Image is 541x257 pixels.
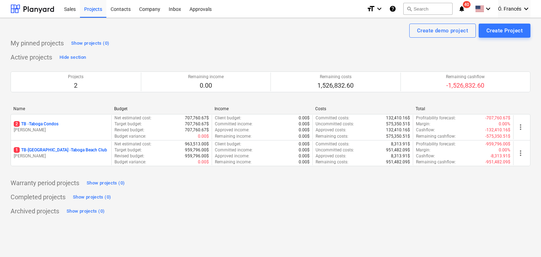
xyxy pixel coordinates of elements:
p: [PERSON_NAME] [14,127,108,133]
p: Cashflow : [416,127,435,133]
div: Hide section [60,54,86,62]
span: search [406,6,412,12]
p: Archived projects [11,207,59,215]
p: Remaining income : [215,159,251,165]
p: Completed projects [11,193,66,201]
p: Revised budget : [114,127,144,133]
p: 2 [68,81,83,90]
p: Target budget : [114,147,142,153]
p: Warranty period projects [11,179,79,187]
p: Client budget : [215,141,241,147]
i: keyboard_arrow_down [484,5,492,13]
p: Active projects [11,53,52,62]
p: Profitability forecast : [416,141,456,147]
div: Income [214,106,310,111]
p: 0.00$ [299,159,310,165]
p: Remaining cashflow : [416,133,456,139]
p: Margin : [416,147,430,153]
p: Profitability forecast : [416,115,456,121]
div: Show projects (0) [67,207,105,215]
div: Show projects (0) [87,179,125,187]
p: -959,796.00$ [485,141,510,147]
p: 575,350.51$ [386,133,410,139]
p: 0.00% [499,147,510,153]
p: TB-[GEOGRAPHIC_DATA] - Taboga Beach Club [14,147,107,153]
p: 0.00$ [198,159,209,165]
p: 959,796.00$ [185,147,209,153]
span: 1 [14,147,20,153]
div: Name [13,106,108,111]
p: Client budget : [215,115,241,121]
i: keyboard_arrow_down [375,5,384,13]
p: Remaining income : [215,133,251,139]
p: 132,410.16$ [386,115,410,121]
button: Show projects (0) [85,177,126,189]
div: Widget de chat [506,223,541,257]
p: Remaining cashflow [446,74,485,80]
p: Approved income : [215,153,249,159]
p: Revised budget : [114,153,144,159]
p: 575,350.51$ [386,121,410,127]
div: Budget [114,106,209,111]
i: notifications [458,5,465,13]
div: Create Project [486,26,523,35]
iframe: Chat Widget [506,223,541,257]
p: 0.00$ [198,133,209,139]
div: Show projects (0) [71,39,109,48]
button: Hide section [58,52,88,63]
p: -951,482.09$ [485,159,510,165]
p: 0.00 [188,81,224,90]
p: 963,513.00$ [185,141,209,147]
p: 0.00$ [299,141,310,147]
p: -8,313.91$ [490,153,510,159]
p: 707,760.67$ [185,115,209,121]
p: Projects [68,74,83,80]
p: Committed income : [215,147,253,153]
span: Ó. Francés [498,6,521,12]
p: 0.00$ [299,121,310,127]
div: Show projects (0) [73,193,111,201]
button: Show projects (0) [69,38,111,49]
p: 707,760.67$ [185,121,209,127]
div: Total [416,106,511,111]
div: Create demo project [417,26,468,35]
p: Approved income : [215,127,249,133]
div: 1TB-[GEOGRAPHIC_DATA] -Taboga Beach Club[PERSON_NAME] [14,147,108,159]
p: TB - Taboga Condos [14,121,58,127]
p: Committed costs : [316,141,349,147]
p: 132,410.16$ [386,127,410,133]
button: Show projects (0) [71,192,113,203]
p: Remaining cashflow : [416,159,456,165]
p: Remaining income [188,74,224,80]
p: 0.00$ [299,133,310,139]
p: Budget variance : [114,159,146,165]
p: -132,410.16$ [485,127,510,133]
p: -707,760.67$ [485,115,510,121]
p: Approved costs : [316,153,346,159]
p: Cashflow : [416,153,435,159]
p: 0.00$ [299,127,310,133]
p: -575,350.51$ [485,133,510,139]
p: Remaining costs [317,74,354,80]
p: Uncommitted costs : [316,147,354,153]
p: Approved costs : [316,127,346,133]
p: Net estimated cost : [114,115,151,121]
p: Margin : [416,121,430,127]
button: Create demo project [409,24,476,38]
p: Target budget : [114,121,142,127]
span: 40 [463,1,471,8]
p: My pinned projects [11,39,64,48]
div: 2TB -Taboga Condos[PERSON_NAME] [14,121,108,133]
span: 2 [14,121,20,127]
p: 0.00$ [299,115,310,121]
span: more_vert [516,149,525,157]
i: keyboard_arrow_down [522,5,530,13]
p: 951,482.09$ [386,159,410,165]
p: Committed costs : [316,115,349,121]
p: 8,313.91$ [391,153,410,159]
p: 959,796.00$ [185,153,209,159]
button: Create Project [479,24,530,38]
span: more_vert [516,123,525,131]
div: Costs [315,106,410,111]
p: 951,482.09$ [386,147,410,153]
